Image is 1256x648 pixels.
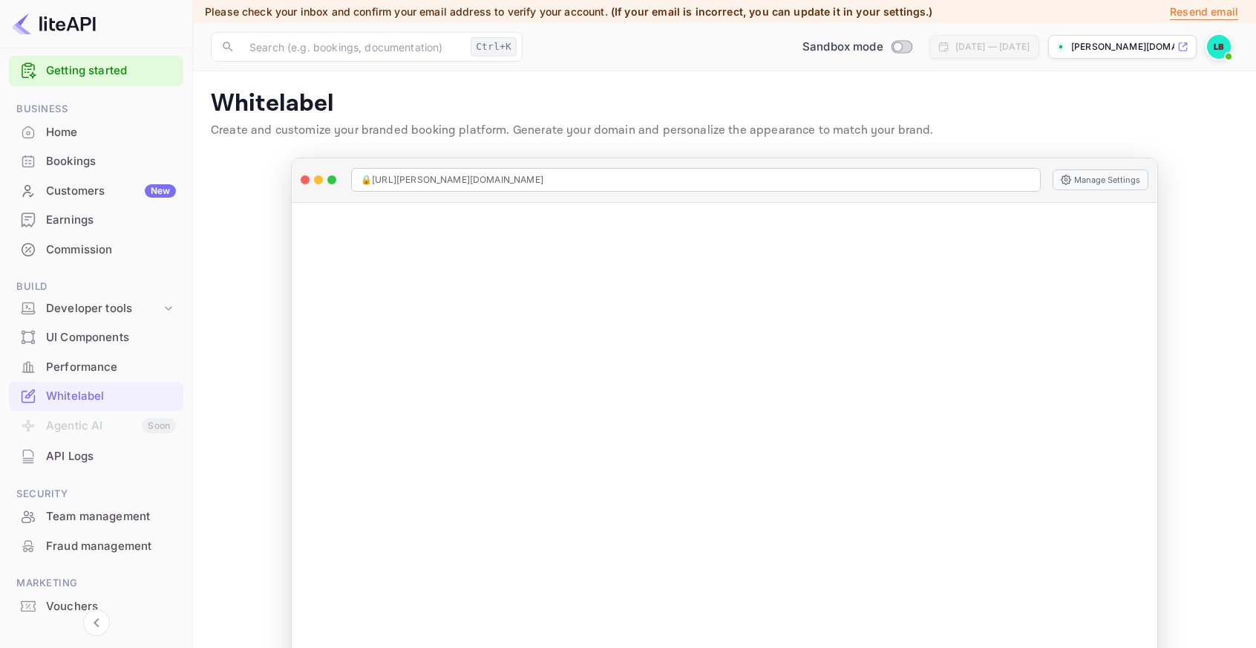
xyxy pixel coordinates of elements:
div: Performance [46,359,176,376]
span: Security [9,486,183,502]
a: Fraud management [9,532,183,560]
button: Manage Settings [1053,169,1148,190]
div: Customers [46,183,176,200]
div: [DATE] — [DATE] [955,40,1030,54]
span: Build [9,279,183,295]
span: Business [9,101,183,117]
div: Bookings [46,153,176,170]
a: Bookings [9,147,183,175]
div: Whitelabel [46,388,176,405]
a: Performance [9,353,183,380]
img: LiteAPI logo [12,12,96,36]
div: Team management [46,508,176,525]
div: UI Components [9,323,183,352]
div: Getting started [9,56,183,86]
div: Team management [9,502,183,531]
div: Earnings [9,206,183,235]
p: [PERSON_NAME][DOMAIN_NAME]... [1071,40,1174,54]
div: Fraud management [46,538,176,555]
div: UI Components [46,329,176,346]
a: Team management [9,502,183,530]
p: Whitelabel [211,89,1238,119]
span: Please check your inbox and confirm your email address to verify your account. [205,5,608,18]
div: Home [9,118,183,147]
span: Sandbox mode [802,39,883,56]
div: API Logs [46,448,176,465]
img: Luis Balderas [1207,35,1231,59]
div: Switch to Production mode [797,39,918,56]
div: Fraud management [9,532,183,561]
div: Developer tools [9,296,183,322]
p: Create and customize your branded booking platform. Generate your domain and personalize the appe... [211,122,1238,140]
div: New [145,184,176,198]
div: Performance [9,353,183,382]
div: Vouchers [46,598,176,615]
a: API Logs [9,442,183,470]
p: Resend email [1170,4,1238,20]
a: Earnings [9,206,183,233]
input: Search (e.g. bookings, documentation) [241,32,465,62]
div: Home [46,124,176,141]
div: Vouchers [9,592,183,621]
div: Whitelabel [9,382,183,411]
div: Earnings [46,212,176,229]
button: Collapse navigation [83,609,110,636]
div: CustomersNew [9,177,183,206]
div: Ctrl+K [471,37,517,56]
a: Home [9,118,183,146]
a: CustomersNew [9,177,183,204]
a: Getting started [46,62,176,80]
div: Developer tools [46,300,161,317]
div: Commission [9,236,183,265]
div: Commission [46,242,176,259]
div: API Logs [9,442,183,471]
a: Whitelabel [9,382,183,409]
span: Marketing [9,575,183,592]
a: Commission [9,236,183,263]
span: (If your email is incorrect, you can update it in your settings.) [611,5,933,18]
div: Bookings [9,147,183,176]
a: Vouchers [9,592,183,620]
span: 🔒 [URL][PERSON_NAME][DOMAIN_NAME] [361,173,543,187]
a: UI Components [9,323,183,351]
